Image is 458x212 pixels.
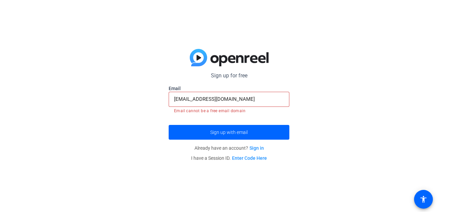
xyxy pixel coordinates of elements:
button: Sign up with email [169,125,289,140]
label: Email [169,85,289,92]
img: blue-gradient.svg [190,49,269,66]
span: Already have an account? [194,145,264,151]
a: Enter Code Here [232,155,267,161]
mat-icon: accessibility [419,195,427,203]
p: Sign up for free [169,72,289,80]
span: I have a Session ID. [191,155,267,161]
mat-error: Email cannot be a free email domain [174,107,284,114]
input: Enter Email Address [174,95,284,103]
a: Sign in [249,145,264,151]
